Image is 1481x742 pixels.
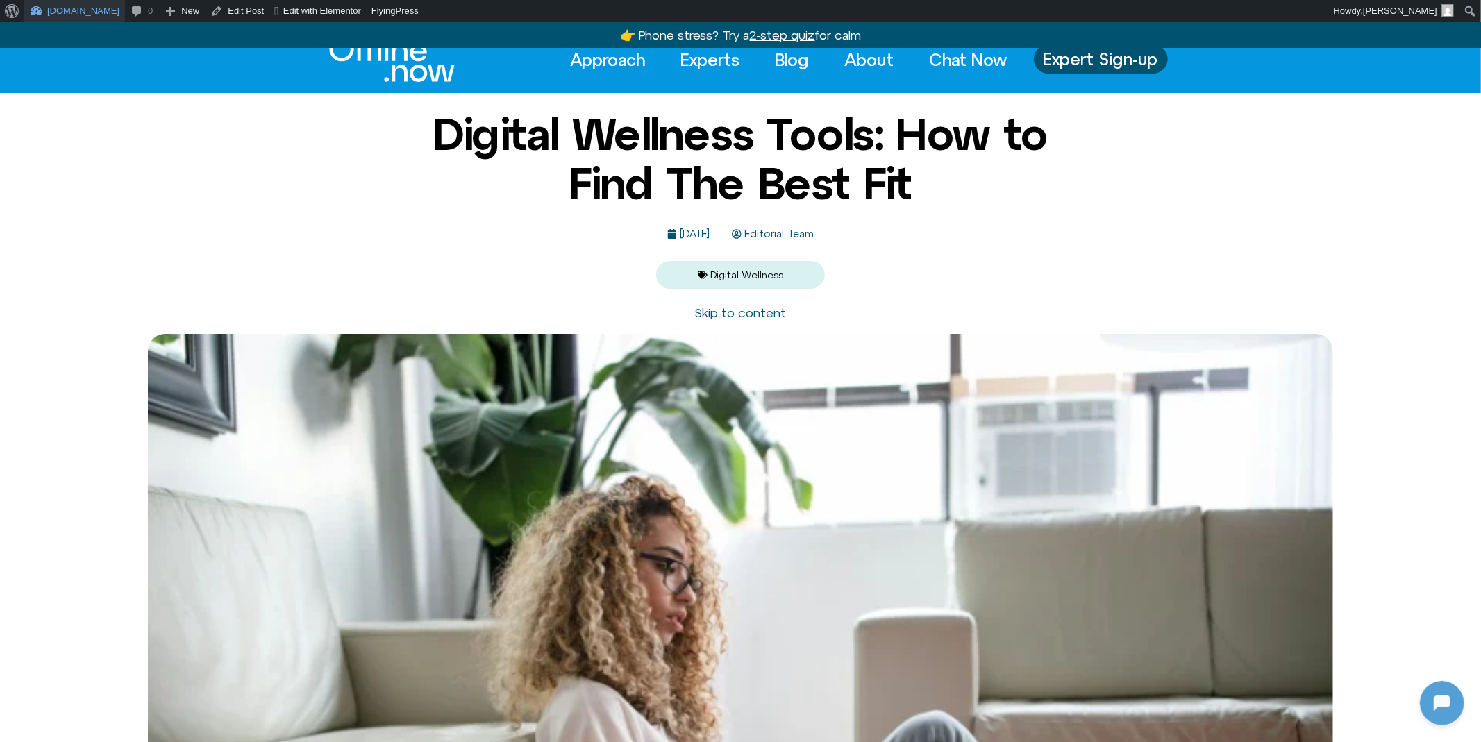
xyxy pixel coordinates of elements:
[680,228,710,239] time: [DATE]
[669,44,753,75] a: Experts
[763,44,822,75] a: Blog
[558,44,658,75] a: Approach
[314,37,455,82] img: Offline.Now logo in white. Text of the words offline.now with a line going through the "O"
[711,269,784,280] a: Digital Wellness
[1363,6,1437,16] span: [PERSON_NAME]
[667,228,710,240] a: [DATE]
[1420,681,1464,725] iframe: Botpress
[283,6,361,16] span: Edit with Elementor
[750,28,815,42] u: 2-step quiz
[832,44,907,75] a: About
[1034,44,1168,74] a: Expert Sign-up
[620,28,862,42] a: 👉 Phone stress? Try a2-step quizfor calm
[917,44,1020,75] a: Chat Now
[314,37,431,82] div: Logo
[558,44,1020,75] nav: Menu
[742,228,814,240] span: Editorial Team
[732,228,814,240] a: Editorial Team
[1044,50,1158,68] span: Expert Sign-up
[695,305,787,320] a: Skip to content
[404,110,1078,208] h1: Digital Wellness Tools: How to Find The Best Fit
